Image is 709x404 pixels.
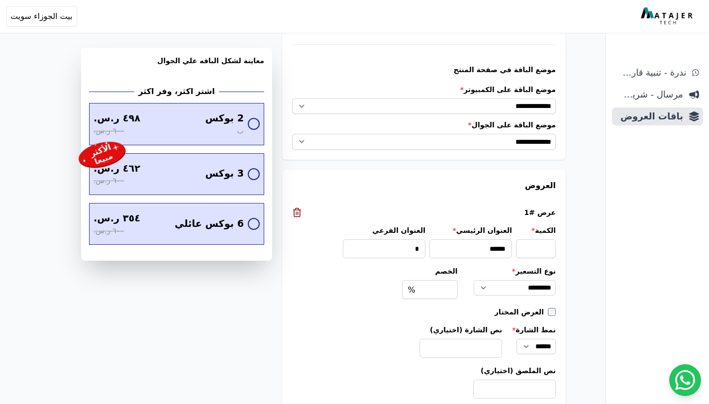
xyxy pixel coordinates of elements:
span: ٦٠٠ ر.س. [94,226,124,237]
span: % [408,284,415,296]
h3: العروض [292,180,556,192]
div: عرض #1 [292,207,556,217]
label: نص الشارة (اختياري) [419,325,502,335]
span: ب [237,126,244,137]
span: بيت الجوزاء سويت [10,10,73,22]
label: نوع التسعير [474,266,556,276]
label: نمط الشارة [512,325,556,335]
span: ٦٠٠ ر.س. [94,176,124,187]
button: بيت الجوزاء سويت [6,6,77,27]
span: 2 بوكس [205,111,244,126]
label: الخصم [402,266,458,276]
label: العرض المختار [495,307,548,317]
h4: موضع الباقة في صفحة المنتج [292,65,556,75]
label: موضع الباقة على الجوال [292,120,556,130]
span: ٤٩٨ ر.س. [94,111,140,126]
h3: معاينة لشكل الباقه علي الجوال [89,56,264,78]
span: ٦٠٠ ر.س. [94,126,124,137]
h2: اشتر اكثر، وفر اكثر [138,86,214,98]
img: MatajerTech Logo [641,7,695,25]
div: الأكثر مبيعا [87,142,117,167]
label: موضع الباقة على الكمبيوتر [292,85,556,95]
span: 3 بوكس [205,167,244,181]
span: باقات العروض [616,109,683,123]
span: ٤٦٢ ر.س. [94,162,140,176]
span: مرسال - شريط دعاية [616,88,683,101]
label: العنوان الفرعي [343,225,425,235]
label: العنوان الرئيسي [429,225,512,235]
label: نص الملصق (اختياري) [292,366,556,376]
span: ٣٥٤ ر.س. [94,211,140,226]
span: 6 بوكس عائلي [175,217,244,231]
label: الكمية [516,225,556,235]
span: ندرة - تنبية قارب علي النفاذ [616,66,686,80]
